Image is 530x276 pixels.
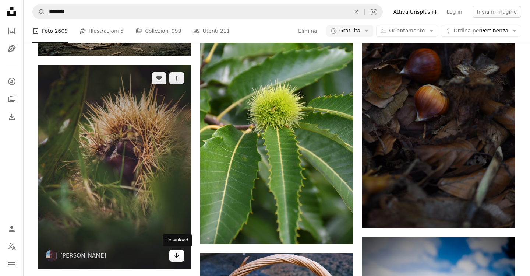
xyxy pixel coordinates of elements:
button: Gratuita [326,25,374,37]
span: Gratuita [339,27,361,35]
button: Lingua [4,239,19,254]
button: Invia immagine [473,6,521,18]
a: Accedi / Registrati [4,221,19,236]
button: Orientamento [376,25,438,37]
button: Ordina perPertinenza [441,25,521,37]
form: Trova visual in tutto il sito [32,4,383,19]
span: 993 [172,27,181,35]
button: Ricerca visiva [365,5,382,19]
img: Vai al profilo di Robert Krčmar [46,250,57,262]
a: Cronologia download [4,109,19,124]
a: Esplora [4,74,19,89]
a: Illustrazioni [4,41,19,56]
a: Illustrazioni 5 [79,19,124,43]
span: Orientamento [389,28,425,34]
button: Elimina [348,5,364,19]
a: un primo piano di una foglia con un fiore su di essa [200,126,353,133]
span: 211 [220,27,230,35]
button: Mi piace [152,72,166,84]
button: Cerca su Unsplash [33,5,45,19]
a: Download [169,250,184,262]
a: Utenti 211 [193,19,230,43]
a: due ghiande sul terreno circondate da foglie [362,110,515,117]
a: Home — Unsplash [4,4,19,21]
button: Elimina [298,25,318,37]
a: Collezioni [4,92,19,106]
img: un primo piano di una foglia con un fiore su di essa [200,14,353,244]
img: pianta gialla e verde nella fotografia ravvicinata [38,65,191,269]
a: Collezioni 993 [135,19,181,43]
a: Log in [442,6,467,18]
button: Menu [4,257,19,272]
button: Aggiungi alla Collezione [169,72,184,84]
a: Foto [4,24,19,38]
a: pianta gialla e verde nella fotografia ravvicinata [38,163,191,170]
a: Attiva Unsplash+ [389,6,442,18]
div: Download [163,234,192,246]
span: Pertinenza [454,27,508,35]
a: [PERSON_NAME] [60,252,106,259]
span: 5 [120,27,124,35]
span: Ordina per [454,28,481,34]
